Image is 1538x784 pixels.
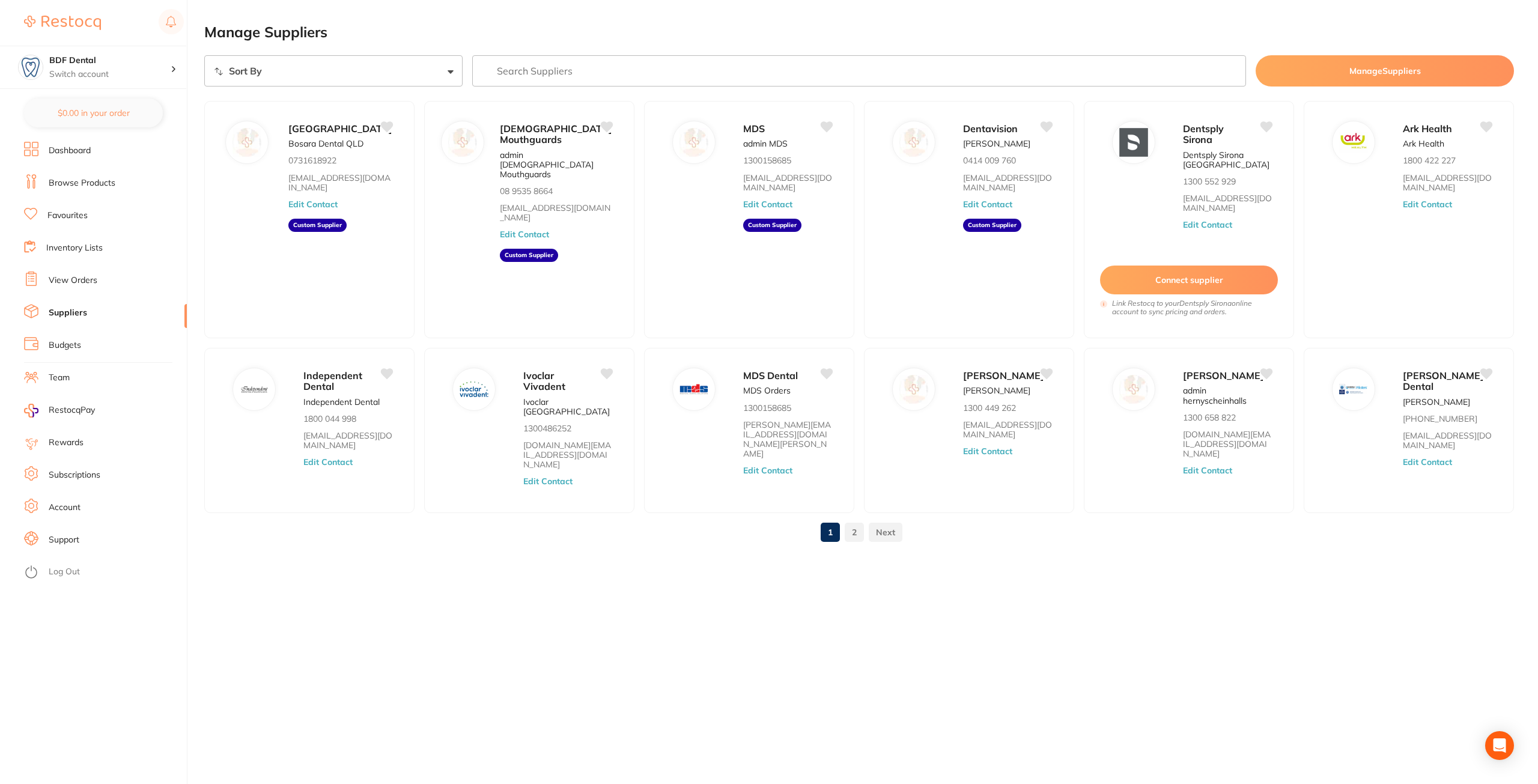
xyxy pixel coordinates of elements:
img: Independent Dental [240,375,269,404]
p: Ivoclar [GEOGRAPHIC_DATA] [523,397,612,416]
i: Link Restocq to your Dentsply Sirona online account to sync pricing and orders. [1112,299,1278,316]
button: $0.00 in your order [24,99,163,127]
p: [PERSON_NAME] [963,386,1030,395]
p: Bosara Dental QLD [288,139,363,148]
p: Switch account [49,68,171,81]
p: MDS Orders [743,386,791,395]
button: Edit Contact [303,457,353,467]
a: Inventory Lists [46,242,103,254]
a: Log Out [49,566,80,578]
aside: Custom Supplier [743,219,801,232]
button: Edit Contact [743,466,792,475]
p: 1300 552 929 [1183,177,1236,186]
a: RestocqPay [24,404,95,418]
p: 1800 044 998 [303,414,356,424]
img: Henry Schein Halas [1119,375,1148,404]
span: [DEMOGRAPHIC_DATA] Mouthguards [500,123,612,145]
a: [EMAIL_ADDRESS][DOMAIN_NAME] [1183,193,1272,213]
button: Edit Contact [1403,457,1452,467]
a: 1 [821,520,840,544]
aside: Custom Supplier [963,219,1021,232]
p: admin [DEMOGRAPHIC_DATA] Mouthguards [500,150,612,179]
a: [PERSON_NAME][EMAIL_ADDRESS][DOMAIN_NAME][PERSON_NAME] [743,420,832,458]
a: [EMAIL_ADDRESS][DOMAIN_NAME] [963,420,1052,439]
span: MDS Dental [743,369,798,381]
p: 1800 422 227 [1403,156,1456,165]
a: Rewards [49,437,84,449]
p: admin hernyscheinhalls [1183,386,1272,405]
a: [EMAIL_ADDRESS][DOMAIN_NAME] [1403,431,1492,450]
p: Ark Health [1403,139,1444,148]
span: Ivoclar Vivadent [523,369,565,392]
a: Browse Products [49,177,115,189]
button: Edit Contact [1183,466,1232,475]
span: RestocqPay [49,404,95,416]
p: Dentsply Sirona [GEOGRAPHIC_DATA] [1183,150,1272,169]
img: MDS [679,128,708,157]
p: 1300 658 822 [1183,413,1236,422]
p: 1300 449 262 [963,403,1016,413]
button: Edit Contact [1183,220,1232,229]
img: Ivoclar Vivadent [460,375,488,404]
a: Dashboard [49,145,91,157]
p: [PERSON_NAME] [1403,397,1470,407]
span: [PERSON_NAME] [963,369,1044,381]
img: MDS Dental [679,375,708,404]
button: Edit Contact [523,476,573,486]
img: Ark Health [1339,128,1368,157]
p: 1300486252 [523,424,571,433]
a: Favourites [47,210,88,222]
a: [DOMAIN_NAME][EMAIL_ADDRESS][DOMAIN_NAME] [1183,430,1272,458]
span: MDS [743,123,765,135]
span: [GEOGRAPHIC_DATA] [288,123,392,135]
a: Restocq Logo [24,9,101,37]
a: [EMAIL_ADDRESS][DOMAIN_NAME] [500,203,612,222]
a: [EMAIL_ADDRESS][DOMAIN_NAME] [288,173,392,192]
span: [PERSON_NAME] [1183,369,1264,381]
a: Budgets [49,339,81,351]
img: RestocqPay [24,404,38,418]
aside: Custom Supplier [288,219,347,232]
p: 1300158685 [743,403,791,413]
img: Dentavision [899,128,928,157]
a: View Orders [49,275,97,287]
p: [PERSON_NAME] [963,139,1030,148]
p: 0414 009 760 [963,156,1016,165]
a: [EMAIL_ADDRESS][DOMAIN_NAME] [1403,173,1492,192]
img: Erskine Dental [1339,375,1368,404]
span: Ark Health [1403,123,1452,135]
button: Connect supplier [1100,266,1278,294]
span: [PERSON_NAME] Dental [1403,369,1484,392]
span: Independent Dental [303,369,362,392]
p: [PHONE_NUMBER] [1403,414,1477,424]
button: Edit Contact [963,199,1012,209]
a: Account [49,502,81,514]
button: Edit Contact [500,229,549,239]
p: 08 9535 8664 [500,186,553,196]
a: [DOMAIN_NAME][EMAIL_ADDRESS][DOMAIN_NAME] [523,440,612,469]
a: 2 [845,520,864,544]
img: Restocq Logo [24,16,101,30]
img: Bosara Dental Laboratory [233,128,261,157]
a: Subscriptions [49,469,100,481]
button: Log Out [24,563,183,582]
button: Edit Contact [1403,199,1452,209]
aside: Custom Supplier [500,249,558,262]
a: [EMAIL_ADDRESS][DOMAIN_NAME] [963,173,1052,192]
input: Search Suppliers [472,55,1247,87]
a: [EMAIL_ADDRESS][DOMAIN_NAME] [303,431,392,450]
p: 0731618922 [288,156,336,165]
a: Suppliers [49,307,87,319]
p: 1300158685 [743,156,791,165]
img: Adam Dental [899,375,928,404]
img: Dentsply Sirona [1119,128,1148,157]
span: Dentavision [963,123,1018,135]
h2: Manage Suppliers [204,24,1514,41]
button: ManageSuppliers [1256,55,1514,87]
a: Support [49,534,79,546]
a: Team [49,372,70,384]
p: Independent Dental [303,397,380,407]
div: Open Intercom Messenger [1485,731,1514,760]
img: BDF Dental [19,55,43,79]
h4: BDF Dental [49,55,171,67]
